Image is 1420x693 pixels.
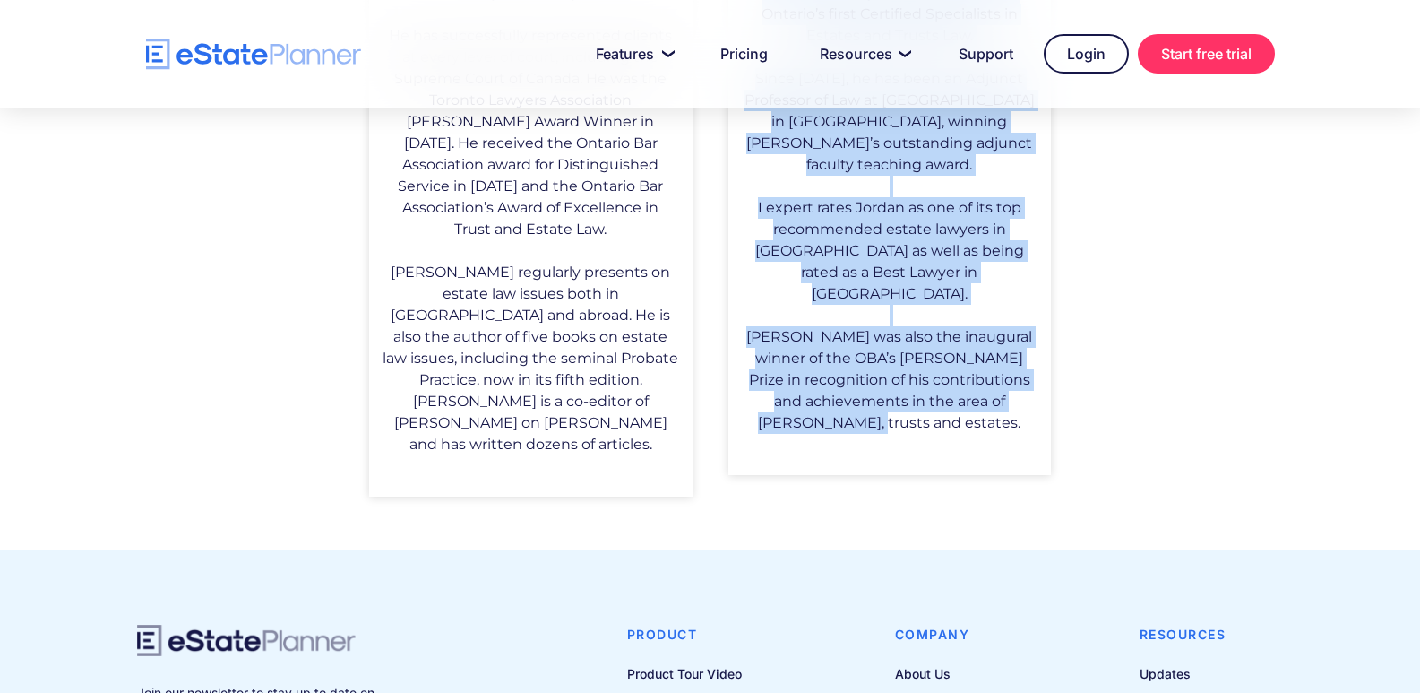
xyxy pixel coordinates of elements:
h4: Resources [1140,625,1226,645]
a: Resources [798,36,928,72]
a: Support [937,36,1035,72]
a: Product Tour Video [627,663,787,685]
a: Features [574,36,690,72]
a: Start free trial [1138,34,1275,74]
a: Pricing [699,36,789,72]
h4: Product [627,625,787,645]
a: home [146,39,361,70]
a: About Us [895,663,995,685]
h4: Company [895,625,995,645]
a: Updates [1140,663,1226,685]
a: Login [1044,34,1129,74]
